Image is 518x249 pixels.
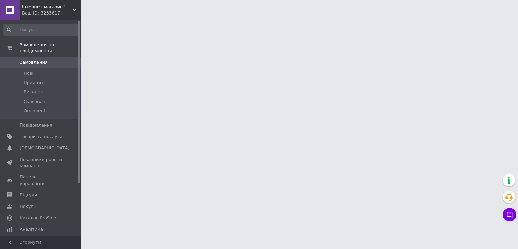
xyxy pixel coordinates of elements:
span: Товари та послуги [20,134,62,140]
span: Замовлення та повідомлення [20,42,81,54]
span: Каталог ProSale [20,215,56,221]
span: [DEMOGRAPHIC_DATA] [20,145,70,151]
span: Інтернет-магазин "Cherry-Decor" [22,4,73,10]
span: Оплачені [24,108,45,114]
span: Панель управління [20,174,62,186]
span: Аналітика [20,226,43,232]
span: Нові [24,70,33,76]
span: Відгуки [20,192,37,198]
span: Скасовані [24,99,47,105]
span: Покупці [20,203,38,210]
span: Повідомлення [20,122,52,128]
div: Ваш ID: 3233617 [22,10,81,16]
input: Пошук [3,24,80,36]
span: Показники роботи компанії [20,157,62,169]
span: Виконані [24,89,45,95]
span: Замовлення [20,59,48,65]
button: Чат з покупцем [503,208,516,221]
span: Прийняті [24,80,45,86]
